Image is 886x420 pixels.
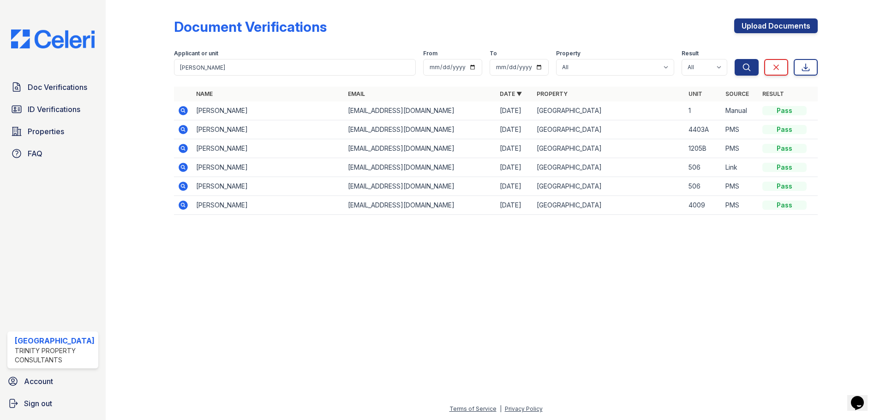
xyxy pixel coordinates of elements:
td: 506 [685,177,722,196]
td: 4009 [685,196,722,215]
label: Applicant or unit [174,50,218,57]
td: [PERSON_NAME] [192,139,344,158]
td: [EMAIL_ADDRESS][DOMAIN_NAME] [344,158,496,177]
div: | [500,405,502,412]
a: Properties [7,122,98,141]
label: Property [556,50,581,57]
td: [GEOGRAPHIC_DATA] [533,120,685,139]
div: Pass [762,163,807,172]
td: [GEOGRAPHIC_DATA] [533,139,685,158]
td: [PERSON_NAME] [192,196,344,215]
td: [EMAIL_ADDRESS][DOMAIN_NAME] [344,120,496,139]
td: [GEOGRAPHIC_DATA] [533,101,685,120]
td: PMS [722,196,759,215]
td: [PERSON_NAME] [192,177,344,196]
span: Doc Verifications [28,82,87,93]
td: [DATE] [496,158,533,177]
label: From [423,50,437,57]
td: [DATE] [496,139,533,158]
td: [EMAIL_ADDRESS][DOMAIN_NAME] [344,101,496,120]
td: 1205B [685,139,722,158]
a: Privacy Policy [505,405,543,412]
td: Link [722,158,759,177]
td: [DATE] [496,101,533,120]
div: Pass [762,144,807,153]
td: [GEOGRAPHIC_DATA] [533,158,685,177]
td: [EMAIL_ADDRESS][DOMAIN_NAME] [344,177,496,196]
span: Properties [28,126,64,137]
td: [EMAIL_ADDRESS][DOMAIN_NAME] [344,196,496,215]
a: Result [762,90,784,97]
a: ID Verifications [7,100,98,118]
td: PMS [722,120,759,139]
a: Unit [688,90,702,97]
div: Pass [762,125,807,134]
a: Source [725,90,749,97]
td: PMS [722,139,759,158]
span: Account [24,376,53,387]
a: Date ▼ [500,90,522,97]
iframe: chat widget [847,383,877,411]
a: FAQ [7,144,98,163]
img: CE_Logo_Blue-a8612792a0a2168367f1c8372b55b34899dd931a85d93a1a3d3e32e68fde9ad4.png [4,30,102,48]
a: Account [4,372,102,390]
a: Name [196,90,213,97]
label: Result [682,50,699,57]
a: Email [348,90,365,97]
td: 1 [685,101,722,120]
a: Upload Documents [734,18,818,33]
td: [DATE] [496,196,533,215]
a: Sign out [4,394,102,413]
td: [DATE] [496,120,533,139]
td: [EMAIL_ADDRESS][DOMAIN_NAME] [344,139,496,158]
td: Manual [722,101,759,120]
div: Trinity Property Consultants [15,346,95,365]
span: FAQ [28,148,42,159]
td: [PERSON_NAME] [192,101,344,120]
td: [DATE] [496,177,533,196]
td: 506 [685,158,722,177]
td: PMS [722,177,759,196]
span: ID Verifications [28,104,80,115]
div: [GEOGRAPHIC_DATA] [15,335,95,346]
div: Pass [762,182,807,191]
td: [GEOGRAPHIC_DATA] [533,177,685,196]
td: [GEOGRAPHIC_DATA] [533,196,685,215]
div: Pass [762,106,807,115]
input: Search by name, email, or unit number [174,59,416,76]
div: Document Verifications [174,18,327,35]
a: Doc Verifications [7,78,98,96]
label: To [490,50,497,57]
td: 4403A [685,120,722,139]
td: [PERSON_NAME] [192,120,344,139]
a: Property [537,90,568,97]
span: Sign out [24,398,52,409]
td: [PERSON_NAME] [192,158,344,177]
div: Pass [762,201,807,210]
a: Terms of Service [449,405,497,412]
